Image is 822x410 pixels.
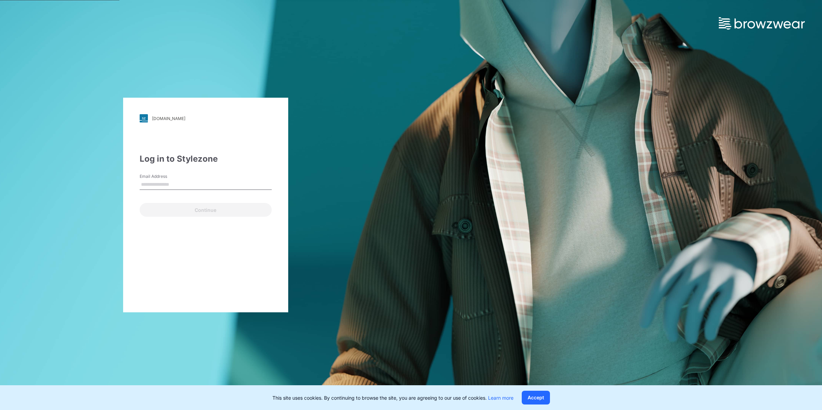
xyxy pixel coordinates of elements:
img: svg+xml;base64,PHN2ZyB3aWR0aD0iMjgiIGhlaWdodD0iMjgiIHZpZXdCb3g9IjAgMCAyOCAyOCIgZmlsbD0ibm9uZSIgeG... [140,114,148,122]
label: Email Address [140,173,188,180]
a: [DOMAIN_NAME] [140,114,272,122]
p: This site uses cookies. By continuing to browse the site, you are agreeing to our use of cookies. [272,394,513,401]
button: Accept [522,391,550,404]
img: browzwear-logo.73288ffb.svg [719,17,805,30]
a: Learn more [488,395,513,401]
div: Log in to Stylezone [140,153,272,165]
div: [DOMAIN_NAME] [152,116,185,121]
